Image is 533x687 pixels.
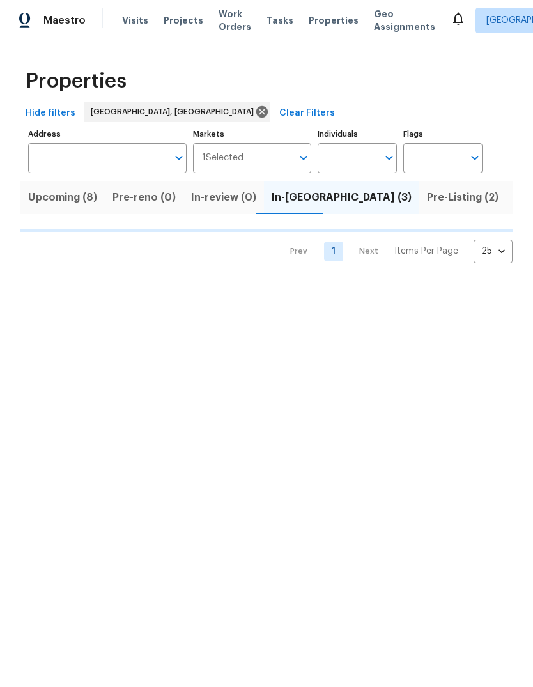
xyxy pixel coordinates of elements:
button: Open [380,149,398,167]
button: Clear Filters [274,102,340,125]
span: Projects [164,14,203,27]
button: Hide filters [20,102,81,125]
span: Tasks [266,16,293,25]
label: Flags [403,130,483,138]
span: [GEOGRAPHIC_DATA], [GEOGRAPHIC_DATA] [91,105,259,118]
span: Pre-reno (0) [112,189,176,206]
label: Address [28,130,187,138]
span: Maestro [43,14,86,27]
p: Items Per Page [394,245,458,258]
nav: Pagination Navigation [278,240,513,263]
span: Upcoming (8) [28,189,97,206]
div: 25 [474,235,513,268]
span: Hide filters [26,105,75,121]
div: [GEOGRAPHIC_DATA], [GEOGRAPHIC_DATA] [84,102,270,122]
span: Work Orders [219,8,251,33]
span: In-review (0) [191,189,256,206]
button: Open [295,149,313,167]
span: Clear Filters [279,105,335,121]
span: Properties [26,75,127,88]
label: Markets [193,130,312,138]
a: Goto page 1 [324,242,343,261]
span: Pre-Listing (2) [427,189,498,206]
button: Open [170,149,188,167]
button: Open [466,149,484,167]
span: Visits [122,14,148,27]
span: In-[GEOGRAPHIC_DATA] (3) [272,189,412,206]
label: Individuals [318,130,397,138]
span: Geo Assignments [374,8,435,33]
span: 1 Selected [202,153,243,164]
span: Properties [309,14,359,27]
